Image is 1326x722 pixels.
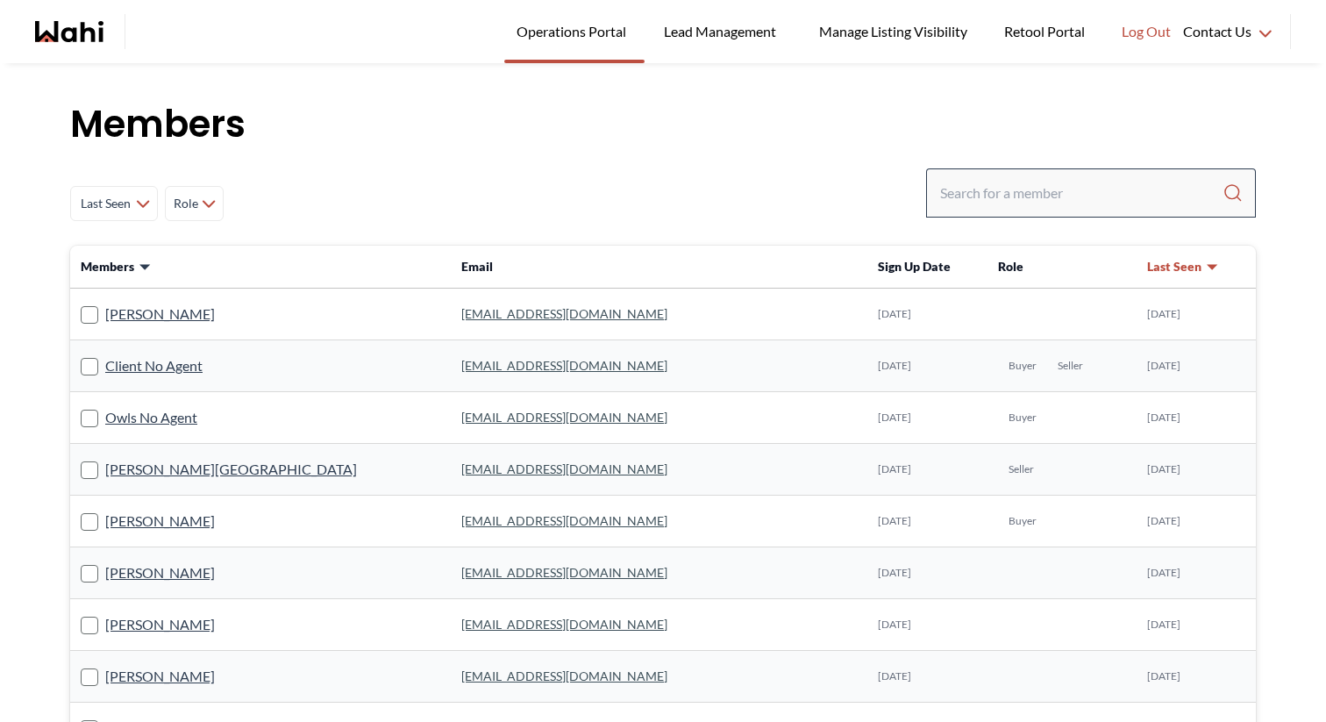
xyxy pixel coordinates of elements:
[1147,258,1219,275] button: Last Seen
[867,444,987,496] td: [DATE]
[1004,20,1090,43] span: Retool Portal
[461,668,667,683] a: [EMAIL_ADDRESS][DOMAIN_NAME]
[1137,599,1256,651] td: [DATE]
[867,547,987,599] td: [DATE]
[867,496,987,547] td: [DATE]
[1137,651,1256,703] td: [DATE]
[867,392,987,444] td: [DATE]
[81,258,134,275] span: Members
[461,410,667,425] a: [EMAIL_ADDRESS][DOMAIN_NAME]
[105,406,197,429] a: Owls No Agent
[105,613,215,636] a: [PERSON_NAME]
[998,259,1023,274] span: Role
[461,461,667,476] a: [EMAIL_ADDRESS][DOMAIN_NAME]
[105,458,357,481] a: [PERSON_NAME][GEOGRAPHIC_DATA]
[105,561,215,584] a: [PERSON_NAME]
[1137,289,1256,340] td: [DATE]
[1009,359,1037,373] span: Buyer
[878,259,951,274] span: Sign Up Date
[940,177,1223,209] input: Search input
[1058,359,1083,373] span: Seller
[1009,514,1037,528] span: Buyer
[105,665,215,688] a: [PERSON_NAME]
[461,565,667,580] a: [EMAIL_ADDRESS][DOMAIN_NAME]
[105,354,203,377] a: Client No Agent
[78,188,132,219] span: Last Seen
[1137,496,1256,547] td: [DATE]
[1137,392,1256,444] td: [DATE]
[1137,444,1256,496] td: [DATE]
[1147,258,1201,275] span: Last Seen
[867,651,987,703] td: [DATE]
[867,289,987,340] td: [DATE]
[461,513,667,528] a: [EMAIL_ADDRESS][DOMAIN_NAME]
[105,303,215,325] a: [PERSON_NAME]
[1137,340,1256,392] td: [DATE]
[1122,20,1171,43] span: Log Out
[1009,411,1037,425] span: Buyer
[461,306,667,321] a: [EMAIL_ADDRESS][DOMAIN_NAME]
[70,98,1256,151] h1: Members
[105,510,215,533] a: [PERSON_NAME]
[1137,547,1256,599] td: [DATE]
[81,258,152,275] button: Members
[461,259,493,274] span: Email
[173,188,198,219] span: Role
[814,20,973,43] span: Manage Listing Visibility
[867,599,987,651] td: [DATE]
[461,358,667,373] a: [EMAIL_ADDRESS][DOMAIN_NAME]
[867,340,987,392] td: [DATE]
[1009,462,1034,476] span: Seller
[517,20,632,43] span: Operations Portal
[35,21,103,42] a: Wahi homepage
[664,20,782,43] span: Lead Management
[461,617,667,632] a: [EMAIL_ADDRESS][DOMAIN_NAME]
